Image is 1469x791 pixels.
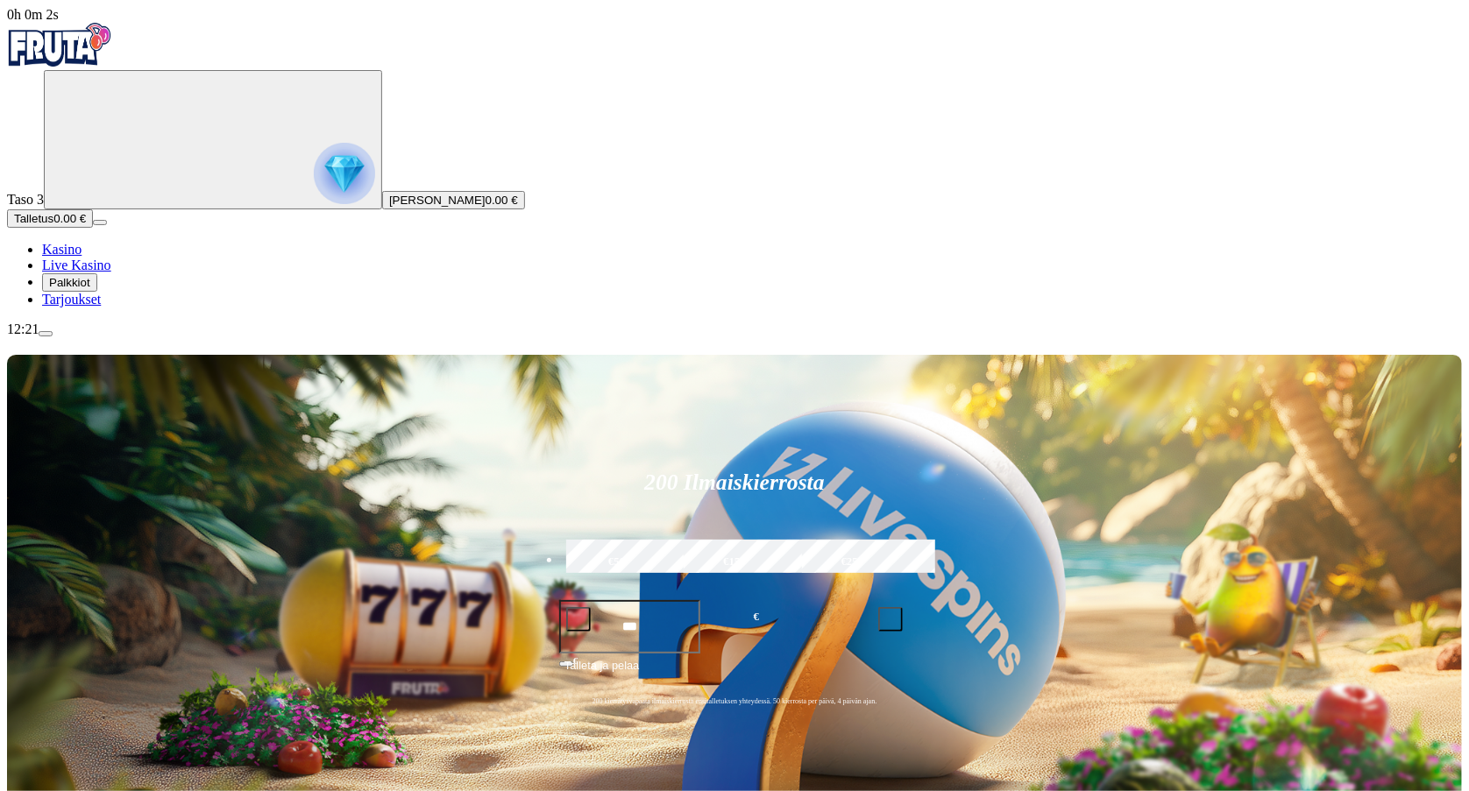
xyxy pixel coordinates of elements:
[42,273,97,292] button: Palkkiot
[7,242,1462,307] nav: Main menu
[93,220,107,225] button: menu
[486,194,518,207] span: 0.00 €
[754,609,759,625] span: €
[314,143,375,204] img: reward progress
[564,657,639,689] span: Talleta ja pelaa
[44,70,382,209] button: reward progress
[798,537,907,588] label: €250
[42,258,111,272] a: Live Kasino
[53,212,86,225] span: 0.00 €
[7,23,1462,307] nav: Primary
[14,212,53,225] span: Talletus
[7,209,93,228] button: Talletusplus icon0.00 €
[7,23,112,67] img: Fruta
[39,331,53,336] button: menu
[49,276,90,289] span: Palkkiot
[7,7,59,22] span: user session time
[7,192,44,207] span: Taso 3
[559,656,910,689] button: Talleta ja pelaa
[573,655,578,666] span: €
[389,194,486,207] span: [PERSON_NAME]
[382,191,525,209] button: [PERSON_NAME]0.00 €
[7,321,39,336] span: 12:21
[566,607,591,632] button: minus icon
[42,242,82,257] a: Kasino
[679,537,789,588] label: €150
[7,54,112,69] a: Fruta
[42,292,101,307] a: Tarjoukset
[562,537,671,588] label: €50
[878,607,903,632] button: plus icon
